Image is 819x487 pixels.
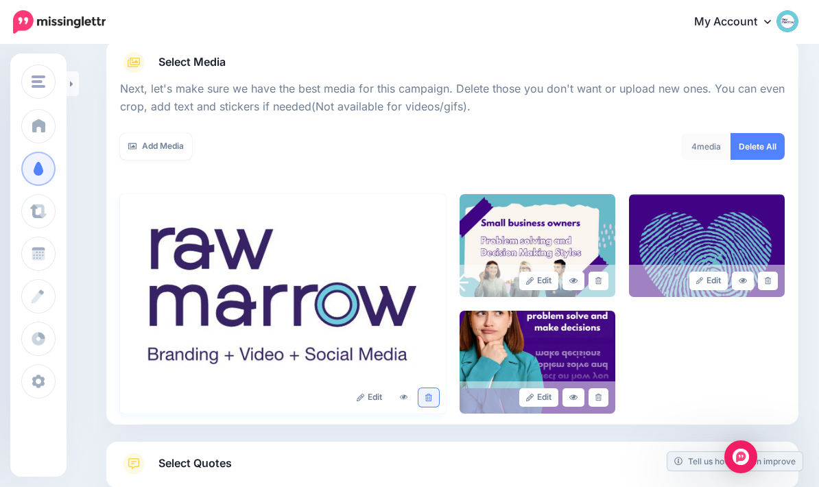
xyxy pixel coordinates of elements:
[120,80,785,116] p: Next, let's make sure we have the best media for this campaign. Delete those you don't want or up...
[350,388,389,407] a: Edit
[120,133,192,160] a: Add Media
[519,272,558,290] a: Edit
[731,133,785,160] a: Delete All
[158,53,226,71] span: Select Media
[13,10,106,34] img: Missinglettr
[32,75,45,88] img: menu.png
[724,440,757,473] div: Open Intercom Messenger
[667,452,803,471] a: Tell us how we can improve
[689,272,728,290] a: Edit
[460,311,615,414] img: 7ad85add958ec620c7ba0636994ae29d_large.jpg
[691,141,697,152] span: 4
[120,51,785,73] a: Select Media
[460,194,615,297] img: a78b06c4c8fc0eeab36fd87b8eb0ce1b_large.jpg
[681,133,731,160] div: media
[120,73,785,414] div: Select Media
[158,454,232,473] span: Select Quotes
[519,388,558,407] a: Edit
[120,194,446,414] img: afa02f8142778f00cbb8d5a530d7b833_large.jpg
[629,194,785,297] img: 4887002cf1643a0747a1b36c98177da8_large.jpg
[680,5,798,39] a: My Account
